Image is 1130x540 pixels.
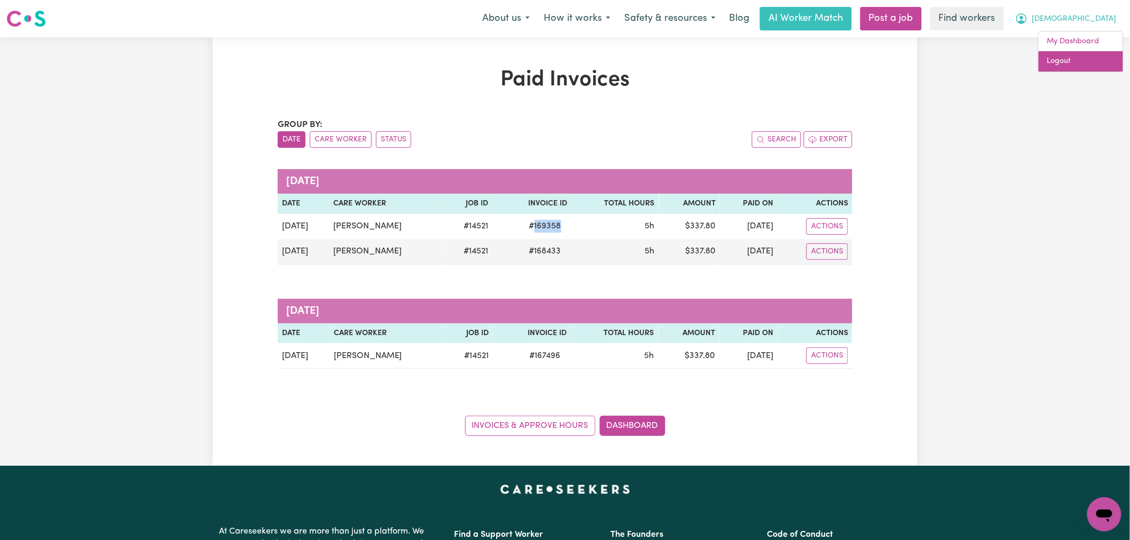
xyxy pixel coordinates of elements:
[806,347,848,364] button: Actions
[645,247,655,256] span: 5 hours
[658,343,720,369] td: $ 337.80
[492,194,571,214] th: Invoice ID
[571,323,658,344] th: Total Hours
[719,323,778,344] th: Paid On
[719,343,778,369] td: [DATE]
[930,7,1004,30] a: Find workers
[806,218,848,235] button: Actions
[860,7,922,30] a: Post a job
[443,239,492,265] td: # 14521
[778,194,852,214] th: Actions
[475,7,537,30] button: About us
[443,194,492,214] th: Job ID
[804,131,852,148] button: Export
[537,7,617,30] button: How it works
[659,239,720,265] td: $ 337.80
[645,222,655,231] span: 5 hours
[329,323,444,344] th: Care Worker
[6,6,46,31] a: Careseekers logo
[278,194,329,214] th: Date
[760,7,852,30] a: AI Worker Match
[523,220,568,233] span: # 169358
[329,343,444,369] td: [PERSON_NAME]
[600,416,665,436] a: Dashboard
[376,131,411,148] button: sort invoices by paid status
[454,530,543,539] a: Find a Support Worker
[572,194,659,214] th: Total Hours
[6,9,46,28] img: Careseekers logo
[617,7,723,30] button: Safety & resources
[720,214,778,239] td: [DATE]
[443,214,492,239] td: # 14521
[1039,31,1123,52] a: My Dashboard
[444,343,493,369] td: # 14521
[523,245,568,258] span: # 168433
[658,323,720,344] th: Amount
[806,243,848,260] button: Actions
[645,352,654,360] span: 5 hours
[1032,13,1117,25] span: [DEMOGRAPHIC_DATA]
[329,239,443,265] td: [PERSON_NAME]
[444,323,493,344] th: Job ID
[278,239,329,265] td: [DATE]
[720,194,778,214] th: Paid On
[1008,7,1124,30] button: My Account
[1038,31,1124,72] div: My Account
[278,67,852,93] h1: Paid Invoices
[278,299,852,323] caption: [DATE]
[723,7,756,30] a: Blog
[1087,497,1121,531] iframe: Button to launch messaging window
[493,323,571,344] th: Invoice ID
[278,323,329,344] th: Date
[278,343,329,369] td: [DATE]
[610,530,663,539] a: The Founders
[720,239,778,265] td: [DATE]
[465,416,595,436] a: Invoices & Approve Hours
[500,485,630,494] a: Careseekers home page
[278,131,305,148] button: sort invoices by date
[778,323,852,344] th: Actions
[278,214,329,239] td: [DATE]
[329,214,443,239] td: [PERSON_NAME]
[329,194,443,214] th: Care Worker
[278,121,323,129] span: Group by:
[278,169,852,194] caption: [DATE]
[659,194,720,214] th: Amount
[752,131,801,148] button: Search
[1039,51,1123,72] a: Logout
[523,350,567,362] span: # 167496
[659,214,720,239] td: $ 337.80
[310,131,372,148] button: sort invoices by care worker
[767,530,834,539] a: Code of Conduct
